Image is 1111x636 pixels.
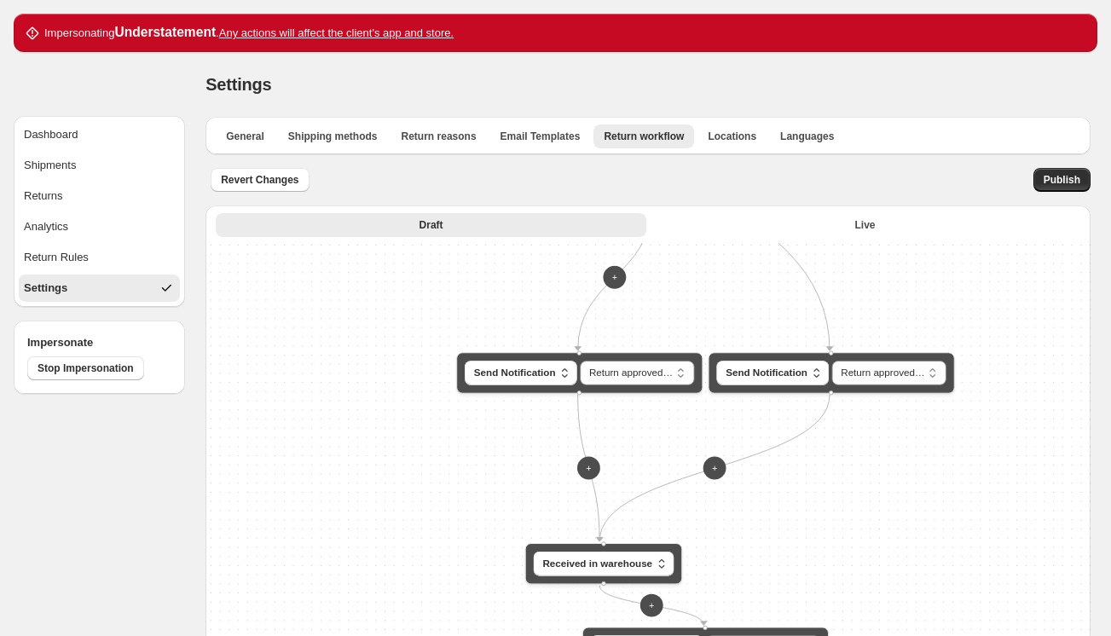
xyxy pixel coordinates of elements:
button: Send Notification [717,361,829,385]
g: Edge from 7b0eaf78-8a0b-4a9b-9592-ebd365848391 to bea70c7a-cc2e-4b0d-8fa8-88d78084610f [578,395,600,541]
button: Stop Impersonation [27,356,144,380]
g: Edge from 03fa4962-75e9-4e74-906a-f9511882872d to 18da7ce6-733f-4c7c-8c52-1b72f44448ca [569,22,830,350]
button: Live version [650,213,1080,237]
span: Email Templates [501,130,581,143]
button: Returns [19,182,180,210]
u: Any actions will affect the client's app and store. [219,26,454,39]
div: Return Rules [24,249,89,266]
div: Send Notification [456,352,703,393]
button: + [577,457,600,480]
button: + [604,266,627,289]
span: Stop Impersonation [38,361,134,375]
div: Received in warehouse [525,543,682,584]
g: Edge from bea70c7a-cc2e-4b0d-8fa8-88d78084610f to 705dcf02-b910-4d92-b8a2-b656c658926e [599,586,703,626]
button: Settings [19,275,180,302]
button: + [640,594,663,617]
button: Analytics [19,213,180,240]
span: Settings [205,75,271,94]
p: Impersonating . [44,24,454,42]
div: Dashboard [24,126,78,143]
span: Return workflow [604,130,684,143]
button: Send Notification [465,361,576,385]
span: Draft [420,218,443,232]
span: Shipping methods [288,130,378,143]
span: Languages [780,130,834,143]
button: + [703,457,726,480]
div: Settings [24,280,67,297]
span: Revert Changes [221,173,298,187]
span: Locations [708,130,756,143]
button: Return Rules [19,244,180,271]
span: General [226,130,264,143]
button: Dashboard [19,121,180,148]
div: Returns [24,188,63,205]
span: Send Notification [474,366,556,381]
button: Received in warehouse [534,552,674,576]
strong: Understatement [114,25,216,39]
h4: Impersonate [27,334,171,351]
span: Send Notification [726,366,807,381]
span: Publish [1044,173,1080,187]
span: Return reasons [402,130,477,143]
button: Publish [1033,168,1091,192]
button: Draft version [216,213,646,237]
g: Edge from d7be422b-688d-4645-86d2-89352194400f to 7b0eaf78-8a0b-4a9b-9592-ebd365848391 [578,204,651,350]
div: Send Notification [709,352,955,393]
div: Analytics [24,218,68,235]
g: Edge from 18da7ce6-733f-4c7c-8c52-1b72f44448ca to bea70c7a-cc2e-4b0d-8fa8-88d78084610f [599,395,830,541]
span: Received in warehouse [543,556,653,571]
button: Shipments [19,152,180,179]
div: Shipments [24,157,76,174]
button: Revert Changes [211,168,309,192]
span: Live [855,218,876,232]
